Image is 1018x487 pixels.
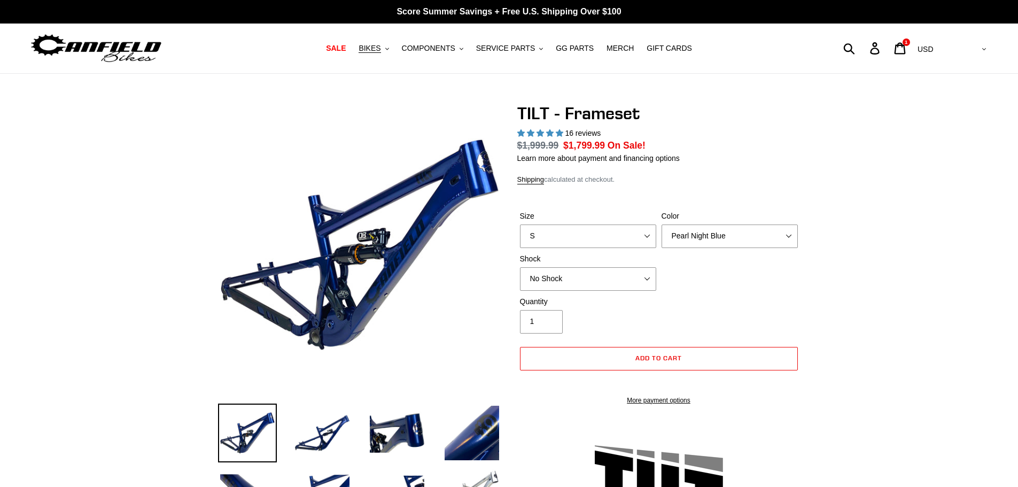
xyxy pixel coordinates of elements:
label: Color [662,211,798,222]
a: GIFT CARDS [641,41,697,56]
span: GIFT CARDS [647,44,692,53]
a: More payment options [520,396,798,405]
a: SALE [321,41,351,56]
img: Load image into Gallery viewer, TILT - Frameset [293,404,352,462]
span: MERCH [607,44,634,53]
button: BIKES [353,41,394,56]
a: Shipping [517,175,545,184]
button: SERVICE PARTS [471,41,548,56]
label: Quantity [520,296,656,307]
a: 1 [888,37,913,60]
img: Load image into Gallery viewer, TILT - Frameset [368,404,426,462]
span: 1 [905,40,907,45]
span: BIKES [359,44,380,53]
img: Load image into Gallery viewer, TILT - Frameset [218,404,277,462]
span: SERVICE PARTS [476,44,535,53]
span: 16 reviews [565,129,601,137]
span: On Sale! [608,138,646,152]
span: $1,799.99 [563,140,605,151]
a: Learn more about payment and financing options [517,154,680,163]
span: COMPONENTS [402,44,455,53]
button: Add to cart [520,347,798,370]
button: COMPONENTS [397,41,469,56]
input: Search [849,36,876,60]
h1: TILT - Frameset [517,103,801,123]
img: Load image into Gallery viewer, TILT - Frameset [442,404,501,462]
span: 5.00 stars [517,129,565,137]
span: Add to cart [635,354,682,362]
label: Size [520,211,656,222]
label: Shock [520,253,656,265]
a: GG PARTS [550,41,599,56]
s: $1,999.99 [517,140,559,151]
div: calculated at checkout. [517,174,801,185]
img: Canfield Bikes [29,32,163,65]
a: MERCH [601,41,639,56]
span: GG PARTS [556,44,594,53]
span: SALE [326,44,346,53]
